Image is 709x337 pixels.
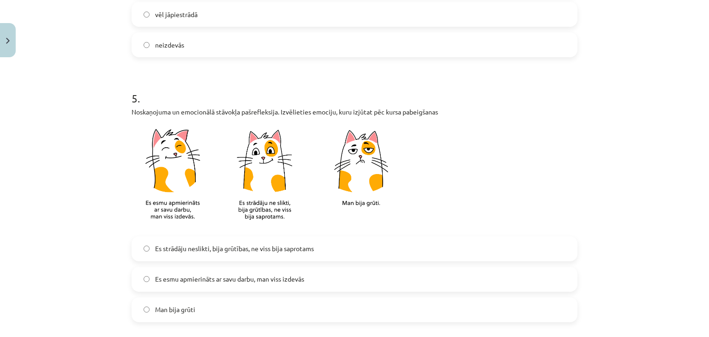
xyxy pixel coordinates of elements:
input: vēl jāpiestrādā [144,12,150,18]
span: Man bija grūti [155,305,195,314]
span: vēl jāpiestrādā [155,10,198,19]
img: icon-close-lesson-0947bae3869378f0d4975bcd49f059093ad1ed9edebbc8119c70593378902aed.svg [6,38,10,44]
input: Es strādāju neslikti, bija grūtības, ne viss bija saprotams [144,246,150,252]
span: neizdevās [155,40,184,50]
span: Es strādāju neslikti, bija grūtības, ne viss bija saprotams [155,244,314,253]
input: Man bija grūti [144,307,150,313]
input: neizdevās [144,42,150,48]
span: Es esmu apmierināts ar savu darbu, man viss izdevās [155,274,304,284]
h1: 5 . [132,76,577,104]
p: Noskaņojuma un emocionālā stāvokļa pašrefleksija. Izvēlieties emociju, kuru izjūtat pēc kursa pab... [132,107,577,117]
input: Es esmu apmierināts ar savu darbu, man viss izdevās [144,276,150,282]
